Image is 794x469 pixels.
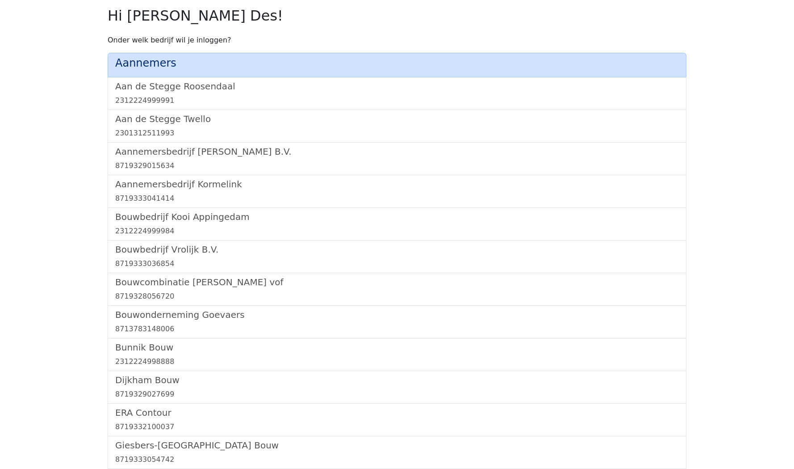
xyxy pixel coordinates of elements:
[115,309,679,320] h5: Bouwonderneming Goevaers
[115,114,679,139] a: Aan de Stegge Twello2301312511993
[115,244,679,269] a: Bouwbedrijf Vrolijk B.V.8719333036854
[115,226,679,237] div: 2312224999984
[115,277,679,287] h5: Bouwcombinatie [PERSON_NAME] vof
[115,179,679,190] h5: Aannemersbedrijf Kormelink
[115,81,679,92] h5: Aan de Stegge Roosendaal
[115,422,679,432] div: 8719332100037
[115,95,679,106] div: 2312224999991
[115,454,679,465] div: 8719333054742
[115,258,679,269] div: 8719333036854
[115,244,679,255] h5: Bouwbedrijf Vrolijk B.V.
[115,211,679,237] a: Bouwbedrijf Kooi Appingedam2312224999984
[115,193,679,204] div: 8719333041414
[115,291,679,302] div: 8719328056720
[115,81,679,106] a: Aan de Stegge Roosendaal2312224999991
[115,375,679,385] h5: Dijkham Bouw
[115,161,679,171] div: 8719329015634
[115,440,679,465] a: Giesbers-[GEOGRAPHIC_DATA] Bouw8719333054742
[115,211,679,222] h5: Bouwbedrijf Kooi Appingedam
[115,356,679,367] div: 2312224998888
[115,407,679,418] h5: ERA Contour
[115,375,679,400] a: Dijkham Bouw8719329027699
[115,309,679,334] a: Bouwonderneming Goevaers8713783148006
[108,7,686,24] h2: Hi [PERSON_NAME] Des!
[115,128,679,139] div: 2301312511993
[115,57,679,70] h4: Aannemers
[115,342,679,353] h5: Bunnik Bouw
[115,324,679,334] div: 8713783148006
[115,179,679,204] a: Aannemersbedrijf Kormelink8719333041414
[115,146,679,157] h5: Aannemersbedrijf [PERSON_NAME] B.V.
[108,35,686,46] p: Onder welk bedrijf wil je inloggen?
[115,277,679,302] a: Bouwcombinatie [PERSON_NAME] vof8719328056720
[115,440,679,451] h5: Giesbers-[GEOGRAPHIC_DATA] Bouw
[115,146,679,171] a: Aannemersbedrijf [PERSON_NAME] B.V.8719329015634
[115,407,679,432] a: ERA Contour8719332100037
[115,342,679,367] a: Bunnik Bouw2312224998888
[115,389,679,400] div: 8719329027699
[115,114,679,124] h5: Aan de Stegge Twello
